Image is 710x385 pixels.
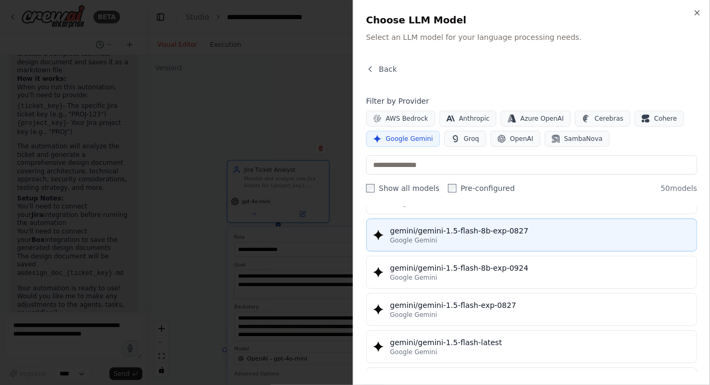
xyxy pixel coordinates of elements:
[635,111,684,127] button: Cohere
[459,114,490,123] span: Anthropic
[464,135,479,143] span: Groq
[501,111,571,127] button: Azure OpenAI
[520,114,564,123] span: Azure OpenAI
[390,337,690,348] div: gemini/gemini-1.5-flash-latest
[390,236,437,245] span: Google Gemini
[366,131,440,147] button: Google Gemini
[366,184,375,192] input: Show all models
[366,64,397,74] button: Back
[545,131,610,147] button: SambaNova
[366,256,697,289] button: gemini/gemini-1.5-flash-8b-exp-0924Google Gemini
[654,114,677,123] span: Cohere
[390,225,690,236] div: gemini/gemini-1.5-flash-8b-exp-0827
[661,183,697,194] span: 50 models
[491,131,540,147] button: OpenAI
[564,135,603,143] span: SambaNova
[379,64,397,74] span: Back
[390,300,690,311] div: gemini/gemini-1.5-flash-exp-0827
[448,184,457,192] input: Pre-configured
[386,135,433,143] span: Google Gemini
[366,219,697,252] button: gemini/gemini-1.5-flash-8b-exp-0827Google Gemini
[366,111,435,127] button: AWS Bedrock
[366,13,697,28] h2: Choose LLM Model
[575,111,630,127] button: Cerebras
[595,114,623,123] span: Cerebras
[366,32,697,43] p: Select an LLM model for your language processing needs.
[390,311,437,319] span: Google Gemini
[386,114,428,123] span: AWS Bedrock
[390,263,690,273] div: gemini/gemini-1.5-flash-8b-exp-0924
[390,348,437,356] span: Google Gemini
[510,135,534,143] span: OpenAI
[366,330,697,363] button: gemini/gemini-1.5-flash-latestGoogle Gemini
[448,183,515,194] label: Pre-configured
[390,273,437,282] span: Google Gemini
[439,111,497,127] button: Anthropic
[444,131,486,147] button: Groq
[366,293,697,326] button: gemini/gemini-1.5-flash-exp-0827Google Gemini
[366,183,439,194] label: Show all models
[366,96,697,106] h4: Filter by Provider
